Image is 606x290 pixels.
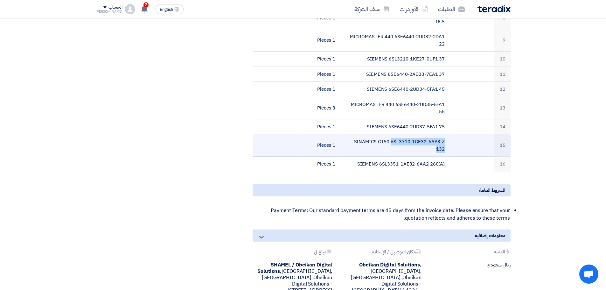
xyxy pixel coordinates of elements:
td: 3 Pieces [296,97,340,119]
td: 9 [494,29,511,52]
img: Teradix logo [477,5,511,12]
b: SHAMEL / Obeikan Digital Solutions, [257,261,332,275]
td: 1 Pieces [296,67,340,82]
a: الأوردرات [394,2,433,17]
span: الشروط العامة [479,187,505,194]
td: MICROMASTER 440 6SE6440-2UD35-5FA1 55 [340,97,450,119]
td: 1 Pieces [296,119,340,134]
div: مباع ل [255,249,332,256]
td: MICROMASTER 440 6SE6440-2UD32-2DA1 22 [340,29,450,52]
img: profile_test.png [125,4,135,14]
td: 13 [494,97,511,119]
td: 14 [494,119,511,134]
td: 1 Pieces [296,29,340,52]
td: SIEMENS 6SE6440-2UD37-5FA1 75 [340,119,450,134]
span: English [160,7,173,12]
li: Payment Terms: Our standard payment terms are 45 days from the invoice date. Please ensure that y... [259,204,511,224]
td: 1 Pieces [296,157,340,172]
td: SINAMICS G150 6SL3710-1GE32-6AA3-Z 132 [340,134,450,157]
td: SIEMENS 6SE6440-2AD33-7EA1 37 [340,67,450,82]
a: الطلبات [433,2,470,17]
div: الحساب [108,5,122,10]
td: 11 [494,67,511,82]
button: English [156,4,184,14]
td: SIEMENS 6SL3210-1KE27-0UF1 37 [340,52,450,67]
td: 1 Pieces [296,82,340,97]
div: مكان التوصيل / الإستلام [344,249,421,256]
div: العمله [434,249,511,256]
span: معلومات إضافية [475,232,505,239]
td: 10 [494,52,511,67]
div: ريال سعودي [431,262,511,268]
td: 1 Pieces [296,134,340,157]
td: 1 Pieces [296,52,340,67]
td: SIEMENS 6SE6440-2UD34-5FA1 45 [340,82,450,97]
span: 7 [143,2,149,7]
td: 16 [494,157,511,172]
td: 12 [494,82,511,97]
div: [PERSON_NAME] [95,10,122,13]
td: SIEMENS 6SL3351-1AE32-6AA2 260(A) [340,157,450,172]
b: Obeikan Digital Solutions, [359,261,421,269]
td: 15 [494,134,511,157]
a: ملف الشركة [349,2,394,17]
a: Open chat [579,265,598,284]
